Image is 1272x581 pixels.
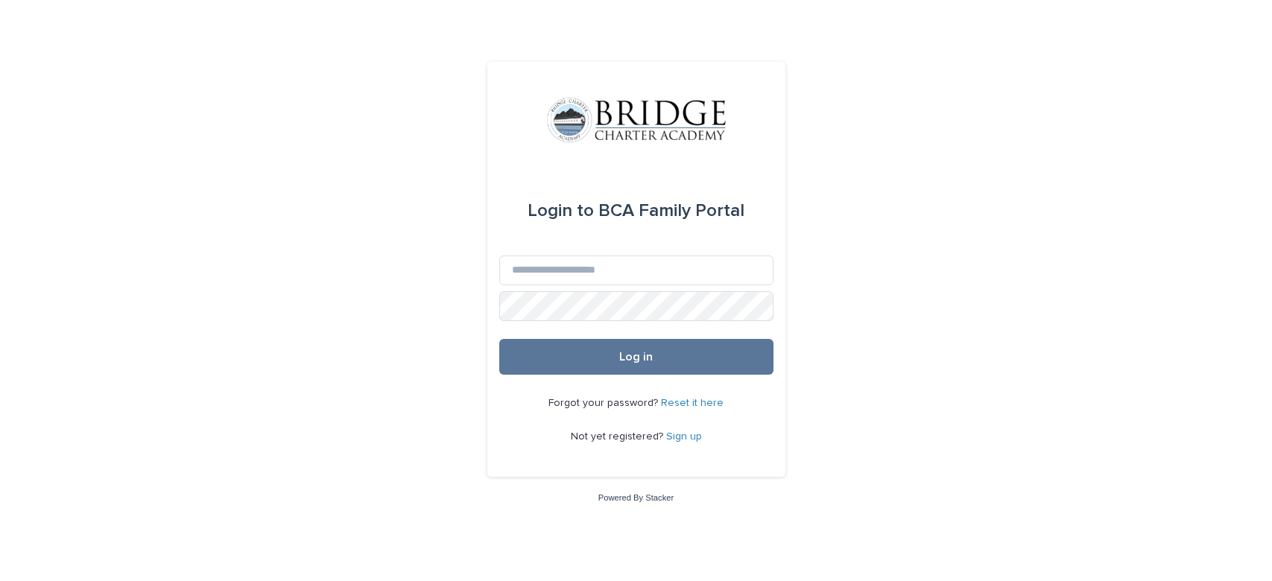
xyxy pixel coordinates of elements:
a: Reset it here [661,398,724,408]
button: Log in [499,339,773,375]
a: Powered By Stacker [598,493,674,502]
a: Sign up [666,431,702,442]
img: V1C1m3IdTEidaUdm9Hs0 [547,98,726,142]
span: Forgot your password? [548,398,661,408]
span: Not yet registered? [571,431,666,442]
span: Log in [619,351,653,363]
span: Login to [528,202,594,220]
div: BCA Family Portal [528,190,744,232]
